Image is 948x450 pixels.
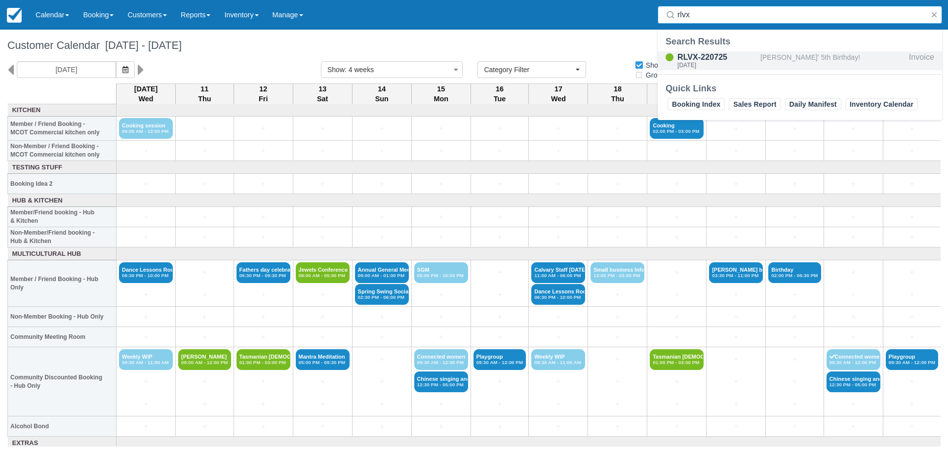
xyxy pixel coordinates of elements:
[768,421,821,432] a: +
[414,421,468,432] a: +
[650,232,704,243] a: +
[178,146,231,156] a: +
[355,332,409,342] a: +
[119,179,173,189] a: +
[358,294,406,300] em: 02:30 PM - 06:00 PM
[827,289,880,300] a: +
[591,146,644,156] a: +
[768,179,821,189] a: +
[650,289,704,300] a: +
[474,232,526,243] a: +
[7,8,22,23] img: checkfront-main-nav-mini-logo.png
[771,273,818,279] em: 02:00 PM - 06:30 PM
[650,376,704,387] a: +
[7,40,941,51] h1: Customer Calendar
[237,421,290,432] a: +
[709,354,763,365] a: +
[296,399,350,409] a: +
[827,312,880,322] a: +
[712,273,760,279] em: 03:30 PM - 11:00 PM
[593,273,641,279] em: 12:00 PM - 03:00 PM
[591,212,644,222] a: +
[355,179,409,189] a: +
[886,376,939,387] a: +
[476,360,523,366] em: 09:30 AM - 12:00 PM
[634,58,709,73] label: Show empty items
[119,212,173,222] a: +
[650,421,704,432] a: +
[827,349,880,370] a: Connected women09:30 AM - 12:00 PM
[768,262,821,283] a: Birthday02:00 PM - 06:30 PM
[531,332,585,342] a: +
[119,312,173,322] a: +
[237,349,290,370] a: Tasmanian [DEMOGRAPHIC_DATA] Ass01:00 PM - 03:00 PM
[531,179,585,189] a: +
[709,146,763,156] a: +
[119,399,173,409] a: +
[886,312,939,322] a: +
[8,347,117,416] th: Community Discounted Booking - Hub Only
[709,262,763,283] a: [PERSON_NAME] birthday03:30 PM - 11:00 PM
[119,232,173,243] a: +
[178,212,231,222] a: +
[119,146,173,156] a: +
[474,399,526,409] a: +
[474,349,526,370] a: Playgroup09:30 AM - 12:00 PM
[296,179,350,189] a: +
[237,232,290,243] a: +
[591,262,644,283] a: Small business Info12:00 PM - 03:00 PM
[327,66,345,74] span: Show
[234,83,293,104] th: 12 Fri
[176,83,234,104] th: 11 Thu
[10,249,114,259] a: Multicultural Hub
[299,360,347,366] em: 05:00 PM - 09:30 PM
[178,349,231,370] a: [PERSON_NAME]09:00 AM - 12:00 PM
[178,179,231,189] a: +
[417,382,465,388] em: 12:30 PM - 05:00 PM
[531,146,585,156] a: +
[886,421,939,432] a: +
[414,212,468,222] a: +
[414,146,468,156] a: +
[889,360,936,366] em: 09:30 AM - 12:00 PM
[414,123,468,134] a: +
[529,83,588,104] th: 17 Wed
[709,179,763,189] a: +
[534,273,582,279] em: 11:00 AM - 06:00 PM
[827,212,880,222] a: +
[886,399,939,409] a: +
[588,83,647,104] th: 18 Thu
[886,289,939,300] a: +
[178,421,231,432] a: +
[709,421,763,432] a: +
[345,66,374,74] span: : 4 weeks
[8,207,117,227] th: Member/Friend booking - Hub & Kitchen
[653,360,701,366] em: 01:00 PM - 03:00 PM
[358,273,406,279] em: 09:00 AM - 01:00 PM
[355,399,409,409] a: +
[237,312,290,322] a: +
[729,98,781,110] a: Sales Report
[531,212,585,222] a: +
[591,376,644,387] a: +
[768,399,821,409] a: +
[768,232,821,243] a: +
[768,146,821,156] a: +
[474,267,526,278] a: +
[677,51,756,63] div: RLVX-220725
[239,360,287,366] em: 01:00 PM - 03:00 PM
[355,146,409,156] a: +
[827,399,880,409] a: +
[531,376,585,387] a: +
[237,289,290,300] a: +
[296,421,350,432] a: +
[591,232,644,243] a: +
[760,51,905,70] div: [PERSON_NAME]' 5th Birthday!
[829,382,877,388] em: 12:30 PM - 05:00 PM
[296,332,350,342] a: +
[414,289,468,300] a: +
[237,332,290,342] a: +
[531,123,585,134] a: +
[355,376,409,387] a: +
[178,376,231,387] a: +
